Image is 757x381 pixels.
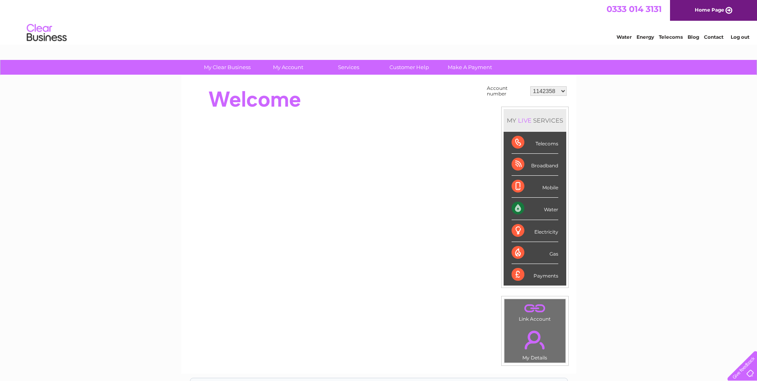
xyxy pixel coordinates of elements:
div: Telecoms [512,132,558,154]
td: My Details [504,324,566,363]
a: Telecoms [659,34,683,40]
td: Account number [485,83,528,99]
div: Water [512,198,558,220]
a: . [506,326,563,354]
div: Electricity [512,220,558,242]
img: logo.png [26,21,67,45]
a: My Account [255,60,321,75]
div: Mobile [512,176,558,198]
div: Gas [512,242,558,264]
div: MY SERVICES [504,109,566,132]
a: 0333 014 3131 [607,4,662,14]
div: Payments [512,264,558,286]
a: Make A Payment [437,60,503,75]
a: Services [316,60,381,75]
a: Blog [688,34,699,40]
a: Log out [731,34,749,40]
div: LIVE [516,117,533,124]
td: Link Account [504,299,566,324]
a: Energy [636,34,654,40]
a: Customer Help [376,60,442,75]
a: Water [617,34,632,40]
a: My Clear Business [194,60,260,75]
a: . [506,301,563,315]
div: Broadband [512,154,558,176]
div: Clear Business is a trading name of Verastar Limited (registered in [GEOGRAPHIC_DATA] No. 3667643... [190,4,567,39]
a: Contact [704,34,723,40]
